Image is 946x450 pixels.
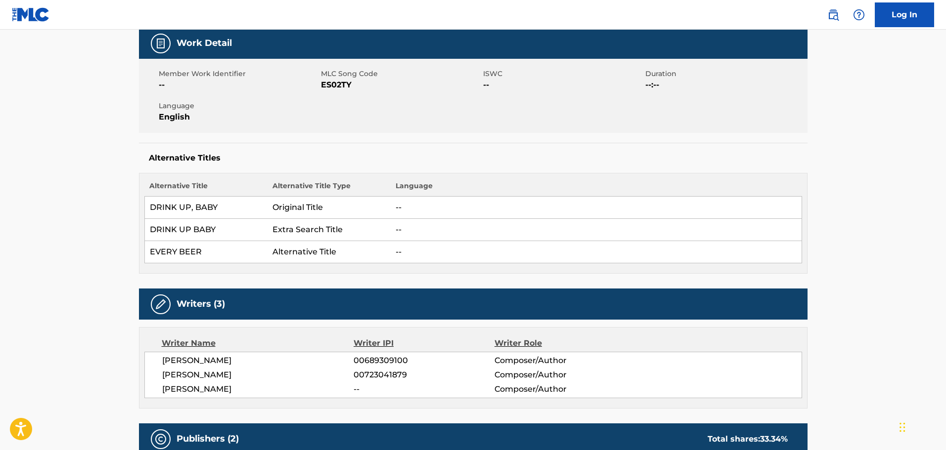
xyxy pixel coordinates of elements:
iframe: Chat Widget [897,403,946,450]
span: -- [354,383,494,395]
img: help [853,9,865,21]
h5: Writers (3) [177,298,225,310]
th: Alternative Title Type [268,181,391,197]
td: Alternative Title [268,241,391,263]
img: Writers [155,298,167,310]
span: Composer/Author [495,369,623,381]
h5: Publishers (2) [177,433,239,445]
img: Publishers [155,433,167,445]
span: -- [159,79,318,91]
td: -- [391,219,802,241]
span: 00689309100 [354,355,494,367]
span: [PERSON_NAME] [162,369,354,381]
span: English [159,111,318,123]
a: Log In [875,2,934,27]
td: Original Title [268,197,391,219]
span: Member Work Identifier [159,69,318,79]
span: 00723041879 [354,369,494,381]
a: Public Search [823,5,843,25]
td: -- [391,241,802,263]
th: Language [391,181,802,197]
span: Composer/Author [495,355,623,367]
div: Writer IPI [354,337,495,349]
span: [PERSON_NAME] [162,355,354,367]
h5: Alternative Titles [149,153,798,163]
div: Drag [900,412,905,442]
span: ES02TY [321,79,481,91]
td: DRINK UP, BABY [144,197,268,219]
div: Help [849,5,869,25]
td: EVERY BEER [144,241,268,263]
span: --:-- [645,79,805,91]
div: Total shares: [708,433,788,445]
th: Alternative Title [144,181,268,197]
span: MLC Song Code [321,69,481,79]
span: 33.34 % [760,434,788,444]
span: -- [483,79,643,91]
img: Work Detail [155,38,167,49]
div: Writer Name [162,337,354,349]
span: ISWC [483,69,643,79]
img: search [827,9,839,21]
span: Duration [645,69,805,79]
td: -- [391,197,802,219]
img: MLC Logo [12,7,50,22]
td: DRINK UP BABY [144,219,268,241]
span: Composer/Author [495,383,623,395]
span: Language [159,101,318,111]
td: Extra Search Title [268,219,391,241]
span: [PERSON_NAME] [162,383,354,395]
h5: Work Detail [177,38,232,49]
div: Writer Role [495,337,623,349]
